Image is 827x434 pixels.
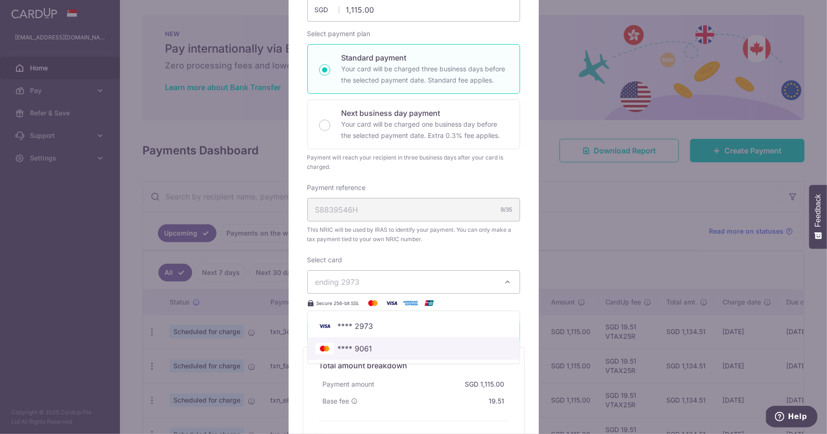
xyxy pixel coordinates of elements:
[342,119,508,141] p: Your card will be charged one business day before the selected payment date. Extra 0.3% fee applies.
[315,343,334,354] img: Bank Card
[420,297,439,309] img: UnionPay
[319,360,508,371] h5: Total amount breakdown
[485,393,508,410] div: 19.51
[809,185,827,249] button: Feedback - Show survey
[342,63,508,86] p: Your card will be charged three business days before the selected payment date. Standard fee appl...
[766,406,818,429] iframe: Opens a widget where you can find more information
[342,52,508,63] p: Standard payment
[401,297,420,309] img: American Express
[307,153,520,172] div: Payment will reach your recipient in three business days after your card is charged.
[307,255,343,265] label: Select card
[323,396,350,406] span: Base fee
[462,376,508,393] div: SGD 1,115.00
[315,277,360,287] span: ending 2973
[364,297,382,309] img: Mastercard
[307,29,371,38] label: Select payment plan
[315,5,339,15] span: SGD
[317,299,360,307] span: Secure 256-bit SSL
[342,107,508,119] p: Next business day payment
[307,183,366,192] label: Payment reference
[319,376,379,393] div: Payment amount
[814,194,822,227] span: Feedback
[307,225,520,244] span: This NRIC will be used by IRAS to identify your payment. You can only make a tax payment tied to ...
[307,270,520,294] button: ending 2973
[382,297,401,309] img: Visa
[501,205,513,214] div: 9/35
[315,320,334,332] img: Bank Card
